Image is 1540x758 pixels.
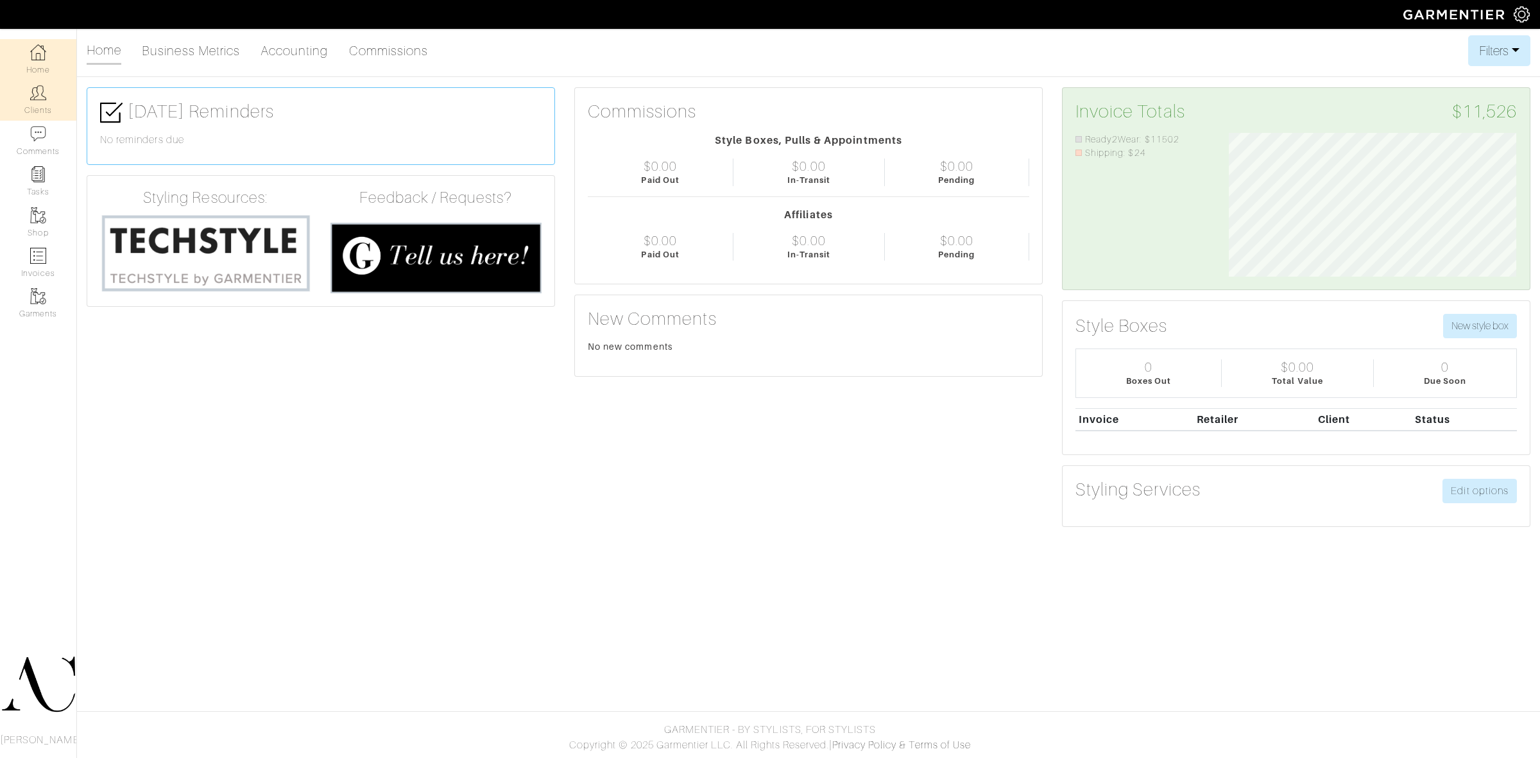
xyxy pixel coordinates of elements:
[644,159,677,174] div: $0.00
[100,134,542,146] h6: No reminders due
[349,38,429,64] a: Commissions
[1075,101,1517,123] h3: Invoice Totals
[1075,315,1168,337] h3: Style Boxes
[940,233,973,248] div: $0.00
[100,101,123,124] img: check-box-icon-36a4915ff3ba2bd8f6e4f29bc755bb66becd62c870f447fc0dd1365fcfddab58.png
[1193,408,1315,431] th: Retailer
[792,159,825,174] div: $0.00
[588,340,1029,353] div: No new comments
[1281,359,1314,375] div: $0.00
[641,248,679,261] div: Paid Out
[787,248,831,261] div: In-Transit
[1075,133,1210,147] li: Ready2Wear: $11502
[87,37,121,65] a: Home
[1126,375,1171,387] div: Boxes Out
[832,739,971,751] a: Privacy Policy & Terms of Use
[1442,479,1517,503] a: Edit options
[30,248,46,264] img: orders-icon-0abe47150d42831381b5fb84f609e132dff9fe21cb692f30cb5eec754e2cba89.png
[1075,479,1201,501] h3: Styling Services
[1315,408,1412,431] th: Client
[938,248,975,261] div: Pending
[30,126,46,142] img: comment-icon-a0a6a9ef722e966f86d9cbdc48e553b5cf19dbc54f86b18d962a5391bc8f6eb6.png
[1441,359,1449,375] div: 0
[1397,3,1514,26] img: garmentier-logo-header-white-b43fb05a5012e4ada735d5af1a66efaba907eab6374d6393d1fbf88cb4ef424d.png
[30,207,46,223] img: garments-icon-b7da505a4dc4fd61783c78ac3ca0ef83fa9d6f193b1c9dc38574b1d14d53ca28.png
[787,174,831,186] div: In-Transit
[940,159,973,174] div: $0.00
[330,189,542,207] h4: Feedback / Requests?
[588,133,1029,148] div: Style Boxes, Pulls & Appointments
[330,223,542,293] img: feedback_requests-3821251ac2bd56c73c230f3229a5b25d6eb027adea667894f41107c140538ee0.png
[792,233,825,248] div: $0.00
[569,739,829,751] span: Copyright © 2025 Garmentier LLC. All Rights Reserved.
[30,85,46,101] img: clients-icon-6bae9207a08558b7cb47a8932f037763ab4055f8c8b6bfacd5dc20c3e0201464.png
[1145,359,1152,375] div: 0
[100,212,311,293] img: techstyle-93310999766a10050dc78ceb7f971a75838126fd19372ce40ba20cdf6a89b94b.png
[1514,6,1530,22] img: gear-icon-white-bd11855cb880d31180b6d7d6211b90ccbf57a29d726f0c71d8c61bd08dd39cc2.png
[644,233,677,248] div: $0.00
[938,174,975,186] div: Pending
[30,288,46,304] img: garments-icon-b7da505a4dc4fd61783c78ac3ca0ef83fa9d6f193b1c9dc38574b1d14d53ca28.png
[1412,408,1517,431] th: Status
[1452,101,1517,123] span: $11,526
[30,44,46,60] img: dashboard-icon-dbcd8f5a0b271acd01030246c82b418ddd0df26cd7fceb0bd07c9910d44c42f6.png
[1272,375,1323,387] div: Total Value
[641,174,679,186] div: Paid Out
[588,101,697,123] h3: Commissions
[30,166,46,182] img: reminder-icon-8004d30b9f0a5d33ae49ab947aed9ed385cf756f9e5892f1edd6e32f2345188e.png
[1424,375,1466,387] div: Due Soon
[588,207,1029,223] div: Affiliates
[1075,146,1210,160] li: Shipping: $24
[100,101,542,124] h3: [DATE] Reminders
[142,38,240,64] a: Business Metrics
[261,38,329,64] a: Accounting
[1075,408,1193,431] th: Invoice
[1468,35,1530,66] button: Filters
[588,308,1029,330] h3: New Comments
[1443,314,1517,338] button: New style box
[100,189,311,207] h4: Styling Resources:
